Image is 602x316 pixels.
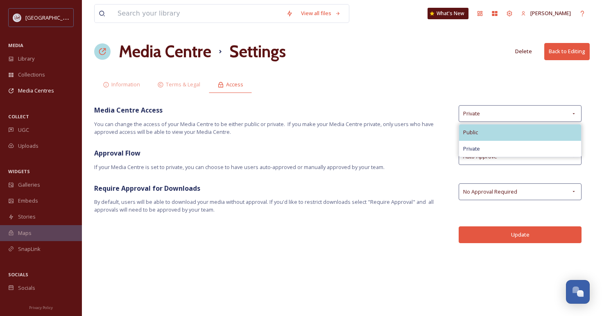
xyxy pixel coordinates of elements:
span: Galleries [18,181,40,189]
button: Open Chat [566,280,590,304]
span: By default, users will be able to download your media without approval. If you'd like to restrict... [94,198,450,214]
input: Search your library [113,5,282,23]
span: You can change the access of your Media Centre to be either public or private. If you make your M... [94,120,450,136]
button: Back to Editing [544,43,590,60]
span: WIDGETS [8,168,30,174]
strong: Media Centre Access [94,106,163,115]
span: Information [111,81,140,88]
span: Uploads [18,142,38,150]
span: [GEOGRAPHIC_DATA] [25,14,77,21]
button: Delete [511,43,536,59]
span: Maps [18,229,32,237]
span: MEDIA [8,42,23,48]
a: [PERSON_NAME] [517,5,575,21]
span: SOCIALS [8,271,28,278]
span: Media Centres [18,87,54,95]
span: [PERSON_NAME] [530,9,571,17]
span: Privacy Policy [29,305,53,310]
span: Terms & Legal [166,81,200,88]
h1: Settings [229,39,286,64]
span: Public [463,129,478,136]
span: If your Media Centre is set to private, you can choose to have users auto-approved or manually ap... [94,163,450,171]
span: SnapLink [18,245,41,253]
span: Socials [18,284,35,292]
a: View all files [297,5,345,21]
span: Private [463,145,480,153]
a: Privacy Policy [29,302,53,312]
strong: Approval Flow [94,149,140,158]
span: Private [463,110,480,117]
a: Media Centre [119,39,211,64]
span: UGC [18,126,29,134]
a: What's New [428,8,468,19]
span: No Approval Required [463,188,517,196]
button: Update [459,226,582,243]
span: COLLECT [8,113,29,120]
strong: Require Approval for Downloads [94,184,200,193]
span: Library [18,55,34,63]
span: Stories [18,213,36,221]
img: CollegeStation_Visit_Bug_Color.png [13,14,21,22]
span: Embeds [18,197,38,205]
span: Access [226,81,243,88]
span: Collections [18,71,45,79]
